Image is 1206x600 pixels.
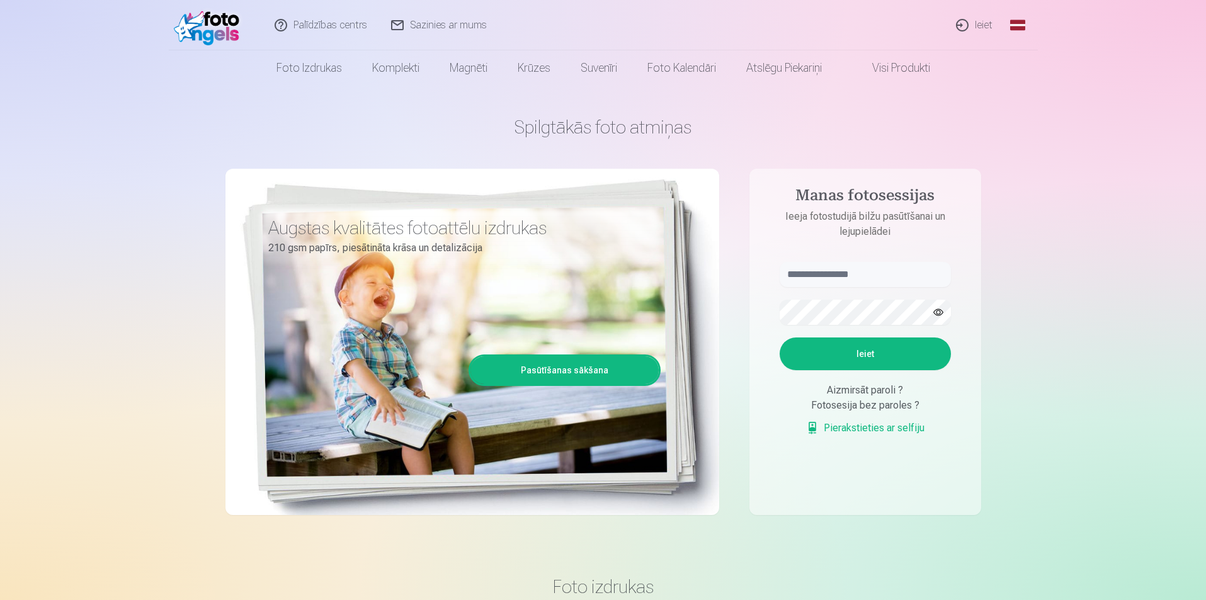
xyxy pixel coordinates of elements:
[503,50,566,86] a: Krūzes
[268,239,651,257] p: 210 gsm papīrs, piesātināta krāsa un detalizācija
[780,337,951,370] button: Ieiet
[806,421,924,436] a: Pierakstieties ar selfiju
[225,116,981,139] h1: Spilgtākās foto atmiņas
[261,50,357,86] a: Foto izdrukas
[435,50,503,86] a: Magnēti
[566,50,632,86] a: Suvenīri
[780,398,951,413] div: Fotosesija bez paroles ?
[268,217,651,239] h3: Augstas kvalitātes fotoattēlu izdrukas
[470,356,659,384] a: Pasūtīšanas sākšana
[174,5,246,45] img: /fa1
[837,50,945,86] a: Visi produkti
[731,50,837,86] a: Atslēgu piekariņi
[632,50,731,86] a: Foto kalendāri
[767,186,964,209] h4: Manas fotosessijas
[767,209,964,239] p: Ieeja fotostudijā bilžu pasūtīšanai un lejupielādei
[780,383,951,398] div: Aizmirsāt paroli ?
[357,50,435,86] a: Komplekti
[236,575,971,598] h3: Foto izdrukas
